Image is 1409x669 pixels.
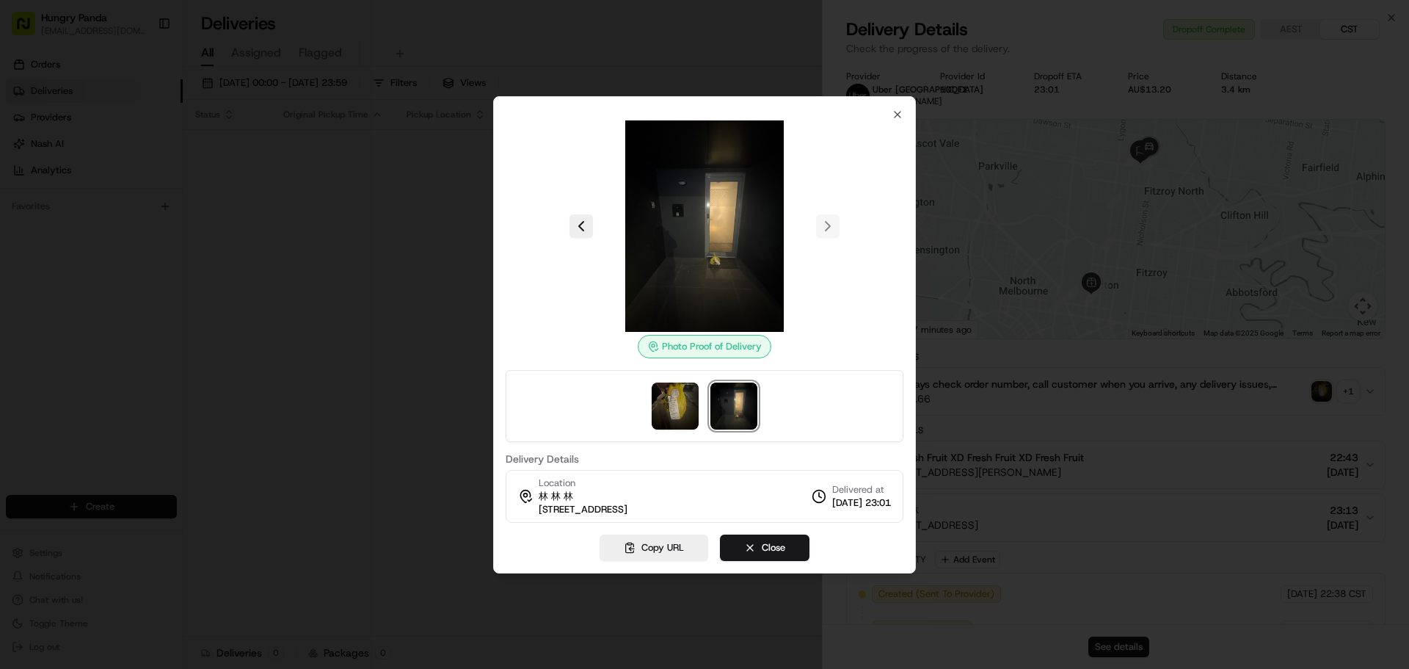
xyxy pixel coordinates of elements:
span: [DATE] 23:01 [832,496,891,510]
span: 林 林 林 [539,490,573,503]
button: Copy URL [600,535,708,561]
span: [STREET_ADDRESS] [539,503,627,516]
img: photo_proof_of_pickup image [652,383,699,430]
div: Photo Proof of Delivery [638,335,771,358]
label: Delivery Details [506,454,903,464]
img: photo_proof_of_delivery image [599,120,810,332]
button: Close [720,535,809,561]
span: Delivered at [832,483,891,496]
img: photo_proof_of_delivery image [710,383,757,430]
span: Location [539,477,575,490]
